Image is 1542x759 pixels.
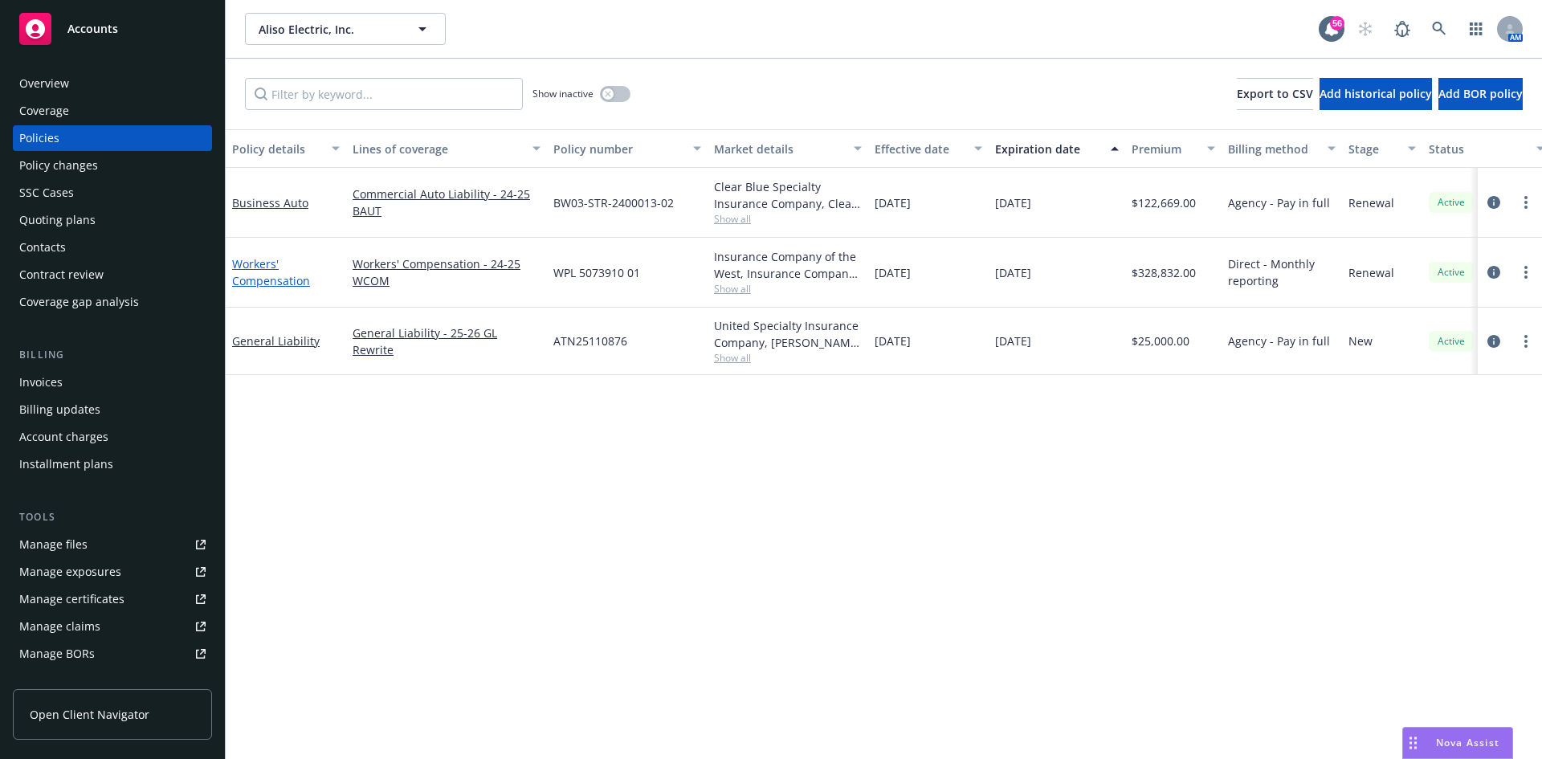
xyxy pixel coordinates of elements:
a: General Liability - 25-26 GL Rewrite [353,324,541,358]
div: Market details [714,141,844,157]
a: Installment plans [13,451,212,477]
div: Lines of coverage [353,141,523,157]
div: 56 [1330,16,1344,31]
button: Stage [1342,129,1422,168]
a: Billing updates [13,397,212,422]
span: Open Client Navigator [30,706,149,723]
button: Add BOR policy [1438,78,1523,110]
a: Business Auto [232,195,308,210]
div: Billing updates [19,397,100,422]
div: Overview [19,71,69,96]
span: BW03-STR-2400013-02 [553,194,674,211]
span: Aliso Electric, Inc. [259,21,398,38]
div: Invoices [19,369,63,395]
button: Effective date [868,129,989,168]
div: Premium [1132,141,1197,157]
a: Accounts [13,6,212,51]
div: Manage certificates [19,586,124,612]
a: circleInformation [1484,263,1503,282]
a: Quoting plans [13,207,212,233]
a: Contacts [13,235,212,260]
span: Renewal [1348,194,1394,211]
span: Show all [714,212,862,226]
a: Commercial Auto Liability - 24-25 BAUT [353,186,541,219]
span: Agency - Pay in full [1228,194,1330,211]
a: Contract review [13,262,212,288]
a: Invoices [13,369,212,395]
div: Policy number [553,141,683,157]
span: ATN25110876 [553,333,627,349]
a: Coverage [13,98,212,124]
span: Active [1435,334,1467,349]
div: Contacts [19,235,66,260]
a: more [1516,263,1536,282]
span: $328,832.00 [1132,264,1196,281]
span: Accounts [67,22,118,35]
span: [DATE] [995,333,1031,349]
span: Nova Assist [1436,736,1499,749]
div: Coverage [19,98,69,124]
a: circleInformation [1484,193,1503,212]
div: Insurance Company of the West, Insurance Company of the West (ICW) [714,248,862,282]
button: Market details [708,129,868,168]
a: SSC Cases [13,180,212,206]
a: Switch app [1460,13,1492,45]
button: Premium [1125,129,1222,168]
span: $122,669.00 [1132,194,1196,211]
div: Tools [13,509,212,525]
div: Coverage gap analysis [19,289,139,315]
a: more [1516,193,1536,212]
div: Status [1429,141,1527,157]
span: Show all [714,282,862,296]
div: SSC Cases [19,180,74,206]
a: Policies [13,125,212,151]
div: Summary of insurance [19,668,141,694]
a: more [1516,332,1536,351]
div: Manage files [19,532,88,557]
a: Manage exposures [13,559,212,585]
span: Active [1435,195,1467,210]
span: Add historical policy [1320,86,1432,101]
a: Coverage gap analysis [13,289,212,315]
a: circleInformation [1484,332,1503,351]
div: Drag to move [1403,728,1423,758]
a: Search [1423,13,1455,45]
span: WPL 5073910 01 [553,264,640,281]
div: Policy changes [19,153,98,178]
button: Nova Assist [1402,727,1513,759]
button: Aliso Electric, Inc. [245,13,446,45]
button: Policy number [547,129,708,168]
a: Policy changes [13,153,212,178]
div: Stage [1348,141,1398,157]
div: Account charges [19,424,108,450]
div: Manage exposures [19,559,121,585]
a: Report a Bug [1386,13,1418,45]
div: Contract review [19,262,104,288]
span: Show all [714,351,862,365]
span: Agency - Pay in full [1228,333,1330,349]
a: Workers' Compensation - 24-25 WCOM [353,255,541,289]
button: Policy details [226,129,346,168]
div: Expiration date [995,141,1101,157]
a: Workers' Compensation [232,256,310,288]
span: New [1348,333,1373,349]
a: Manage files [13,532,212,557]
span: Add BOR policy [1438,86,1523,101]
div: Installment plans [19,451,113,477]
button: Add historical policy [1320,78,1432,110]
a: Manage BORs [13,641,212,667]
span: Renewal [1348,264,1394,281]
div: Quoting plans [19,207,96,233]
span: Export to CSV [1237,86,1313,101]
a: Manage certificates [13,586,212,612]
span: Direct - Monthly reporting [1228,255,1336,289]
button: Expiration date [989,129,1125,168]
div: Billing method [1228,141,1318,157]
span: Show inactive [532,87,594,100]
div: United Specialty Insurance Company, [PERSON_NAME] Insurance, Amwins [714,317,862,351]
a: Account charges [13,424,212,450]
a: Overview [13,71,212,96]
span: [DATE] [995,264,1031,281]
span: [DATE] [995,194,1031,211]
